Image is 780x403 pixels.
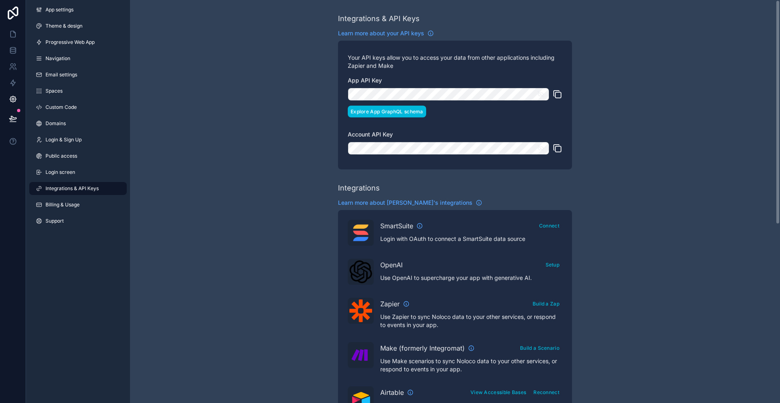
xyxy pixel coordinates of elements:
a: Integrations & API Keys [29,182,127,195]
a: Domains [29,117,127,130]
p: Use OpenAI to supercharge your app with generative AI. [380,274,562,282]
p: Login with OAuth to connect a SmartSuite data source [380,235,562,243]
span: Progressive Web App [45,39,95,45]
button: View Accessible Bases [468,386,529,398]
span: Login & Sign Up [45,136,82,143]
span: Theme & design [45,23,82,29]
button: Build a Zap [530,298,562,310]
span: Custom Code [45,104,77,110]
a: Theme & design [29,19,127,32]
span: Support [45,218,64,224]
a: Explore App GraphQL schema [348,107,426,115]
div: Integrations & API Keys [338,13,420,24]
span: Account API Key [348,131,393,138]
span: Airtable [380,388,404,397]
span: Zapier [380,299,400,309]
a: Support [29,214,127,227]
button: Connect [536,220,562,232]
a: Navigation [29,52,127,65]
a: Setup [543,260,563,268]
button: Explore App GraphQL schema [348,106,426,117]
a: Billing & Usage [29,198,127,211]
button: Reconnect [531,386,562,398]
a: Build a Zap [530,299,562,307]
a: App settings [29,3,127,16]
p: Use Zapier to sync Noloco data to your other services, or respond to events in your app. [380,313,562,329]
span: Public access [45,153,77,159]
img: Zapier [349,299,372,322]
a: Build a Scenario [517,343,562,351]
button: Setup [543,259,563,271]
img: SmartSuite [349,221,372,244]
span: OpenAI [380,260,403,270]
span: Learn more about [PERSON_NAME]'s integrations [338,199,472,207]
img: Make (formerly Integromat) [349,344,372,366]
a: Learn more about your API keys [338,29,434,37]
a: Login & Sign Up [29,133,127,146]
p: Use Make scenarios to sync Noloco data to your other services, or respond to events in your app. [380,357,562,373]
span: Login screen [45,169,75,175]
p: Your API keys allow you to access your data from other applications including Zapier and Make [348,54,562,70]
span: Spaces [45,88,63,94]
a: View Accessible Bases [468,388,529,396]
a: Spaces [29,84,127,97]
div: Integrations [338,182,380,194]
span: Learn more about your API keys [338,29,424,37]
span: Navigation [45,55,70,62]
button: Build a Scenario [517,342,562,354]
a: Custom Code [29,101,127,114]
img: OpenAI [349,260,372,283]
a: Progressive Web App [29,36,127,49]
a: Learn more about [PERSON_NAME]'s integrations [338,199,482,207]
a: Login screen [29,166,127,179]
span: Integrations & API Keys [45,185,99,192]
a: Public access [29,149,127,162]
a: Connect [536,221,562,229]
span: App API Key [348,77,382,84]
a: Reconnect [531,388,562,396]
span: SmartSuite [380,221,413,231]
a: Email settings [29,68,127,81]
span: Make (formerly Integromat) [380,343,465,353]
span: Domains [45,120,66,127]
span: App settings [45,6,74,13]
span: Email settings [45,71,77,78]
span: Billing & Usage [45,201,80,208]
